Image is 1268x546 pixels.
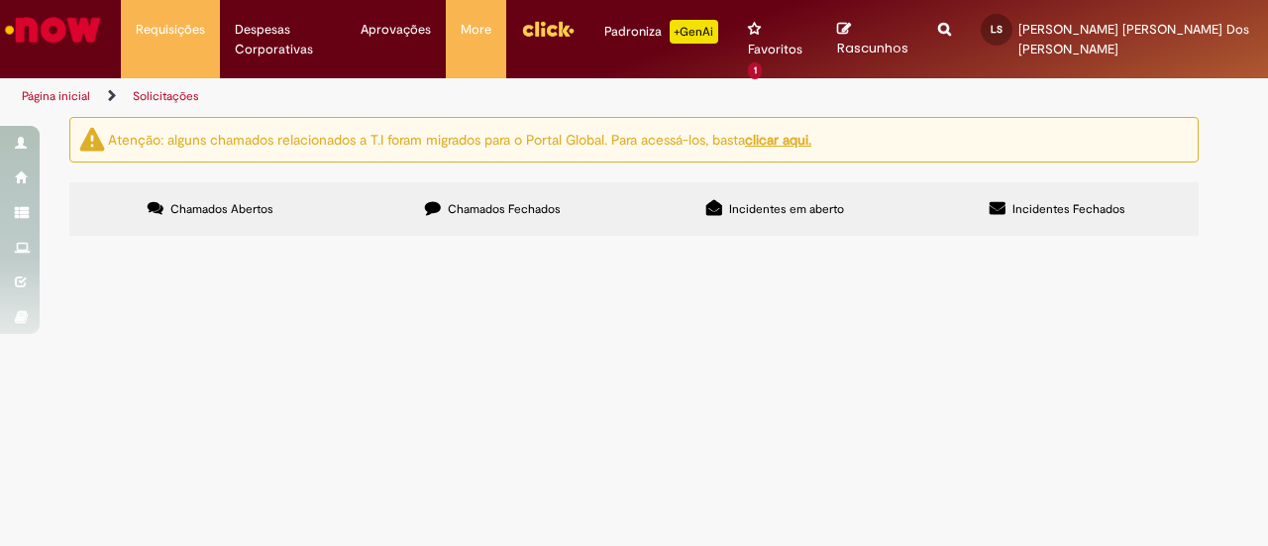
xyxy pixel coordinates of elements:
a: Rascunhos [837,21,908,57]
span: Rascunhos [837,39,908,57]
img: ServiceNow [2,10,104,50]
div: Padroniza [604,20,718,44]
a: clicar aqui. [745,131,811,149]
span: Chamados Fechados [448,201,561,217]
span: LS [991,23,1003,36]
span: More [461,20,491,40]
span: [PERSON_NAME] [PERSON_NAME] Dos [PERSON_NAME] [1018,21,1249,57]
span: Incidentes Fechados [1012,201,1125,217]
span: Incidentes em aberto [729,201,844,217]
span: Favoritos [748,40,802,59]
span: Chamados Abertos [170,201,273,217]
img: click_logo_yellow_360x200.png [521,14,575,44]
span: Despesas Corporativas [235,20,331,59]
a: Solicitações [133,88,199,104]
span: Aprovações [361,20,431,40]
ul: Trilhas de página [15,78,830,115]
ng-bind-html: Atenção: alguns chamados relacionados a T.I foram migrados para o Portal Global. Para acessá-los,... [108,131,811,149]
p: +GenAi [670,20,718,44]
a: Página inicial [22,88,90,104]
span: Requisições [136,20,205,40]
span: 1 [748,62,763,79]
